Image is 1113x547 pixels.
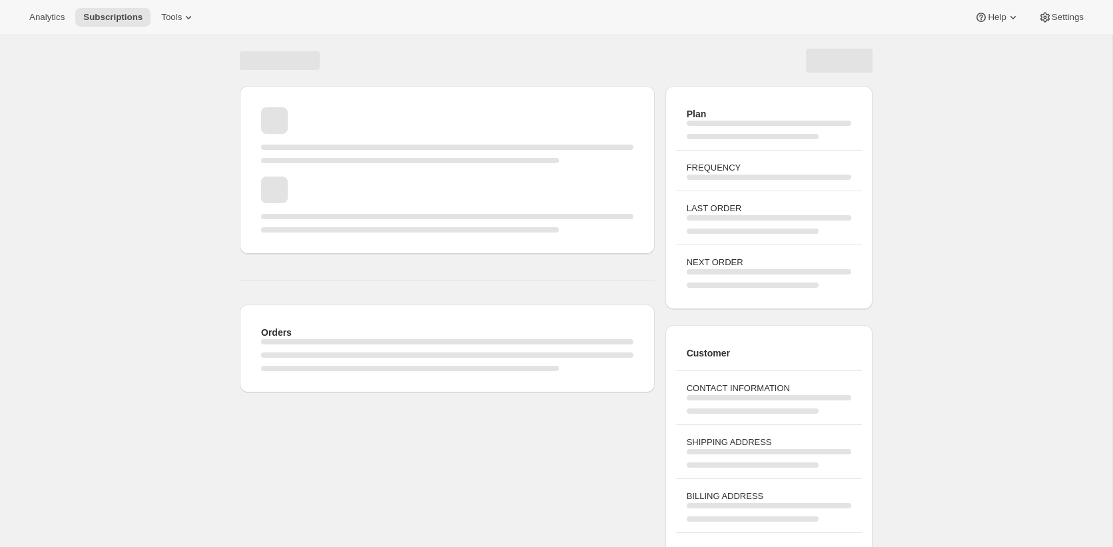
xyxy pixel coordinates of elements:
span: Subscriptions [83,12,143,23]
h3: BILLING ADDRESS [687,490,851,503]
button: Settings [1030,8,1092,27]
h2: Plan [687,107,851,121]
span: Analytics [29,12,65,23]
span: Settings [1052,12,1084,23]
span: Help [988,12,1006,23]
button: Tools [153,8,203,27]
span: Tools [161,12,182,23]
h3: CONTACT INFORMATION [687,382,851,395]
h3: NEXT ORDER [687,256,851,269]
h3: SHIPPING ADDRESS [687,436,851,449]
h2: Customer [687,346,851,360]
button: Subscriptions [75,8,151,27]
h2: Orders [261,326,633,339]
h3: LAST ORDER [687,202,851,215]
h3: FREQUENCY [687,161,851,175]
button: Help [966,8,1027,27]
button: Analytics [21,8,73,27]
